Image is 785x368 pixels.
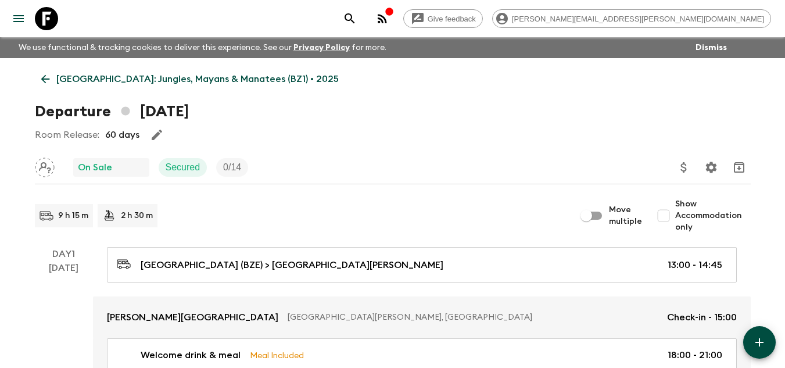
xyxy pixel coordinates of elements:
[492,9,771,28] div: [PERSON_NAME][EMAIL_ADDRESS][PERSON_NAME][DOMAIN_NAME]
[506,15,770,23] span: [PERSON_NAME][EMAIL_ADDRESS][PERSON_NAME][DOMAIN_NAME]
[293,44,350,52] a: Privacy Policy
[288,312,658,323] p: [GEOGRAPHIC_DATA][PERSON_NAME], [GEOGRAPHIC_DATA]
[35,247,93,261] p: Day 1
[7,7,30,30] button: menu
[727,156,751,179] button: Archive (Completed, Cancelled or Unsynced Departures only)
[56,72,339,86] p: [GEOGRAPHIC_DATA]: Jungles, Mayans & Manatees (BZ1) • 2025
[667,310,737,324] p: Check-in - 15:00
[609,204,643,227] span: Move multiple
[693,40,730,56] button: Dismiss
[14,37,391,58] p: We use functional & tracking cookies to deliver this experience. See our for more.
[121,210,153,221] p: 2 h 30 m
[107,310,278,324] p: [PERSON_NAME][GEOGRAPHIC_DATA]
[58,210,88,221] p: 9 h 15 m
[250,349,304,362] p: Meal Included
[216,158,248,177] div: Trip Fill
[93,296,751,338] a: [PERSON_NAME][GEOGRAPHIC_DATA][GEOGRAPHIC_DATA][PERSON_NAME], [GEOGRAPHIC_DATA]Check-in - 15:00
[35,67,345,91] a: [GEOGRAPHIC_DATA]: Jungles, Mayans & Manatees (BZ1) • 2025
[141,258,443,272] p: [GEOGRAPHIC_DATA] (BZE) > [GEOGRAPHIC_DATA][PERSON_NAME]
[421,15,482,23] span: Give feedback
[166,160,200,174] p: Secured
[78,160,112,174] p: On Sale
[159,158,207,177] div: Secured
[668,348,722,362] p: 18:00 - 21:00
[107,247,737,283] a: [GEOGRAPHIC_DATA] (BZE) > [GEOGRAPHIC_DATA][PERSON_NAME]13:00 - 14:45
[668,258,722,272] p: 13:00 - 14:45
[700,156,723,179] button: Settings
[338,7,361,30] button: search adventures
[35,128,99,142] p: Room Release:
[672,156,696,179] button: Update Price, Early Bird Discount and Costs
[403,9,483,28] a: Give feedback
[35,161,55,170] span: Assign pack leader
[141,348,241,362] p: Welcome drink & meal
[105,128,139,142] p: 60 days
[675,198,751,233] span: Show Accommodation only
[35,100,189,123] h1: Departure [DATE]
[223,160,241,174] p: 0 / 14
